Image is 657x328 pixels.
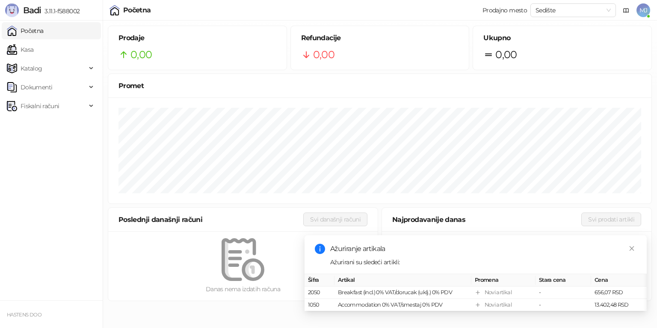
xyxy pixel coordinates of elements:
[118,33,276,43] h5: Prodaje
[305,287,334,299] td: 2050
[315,244,325,254] span: info-circle
[627,244,636,253] a: Close
[23,5,41,15] span: Badi
[591,299,647,311] td: 13.402,48 RSD
[536,274,591,287] th: Stara cena
[21,98,59,115] span: Fiskalni računi
[536,4,611,17] span: Sedište
[118,80,641,91] div: Promet
[334,299,471,311] td: Accommodation 0% VAT/smestaj 0% PDV
[123,7,151,14] div: Početna
[305,299,334,311] td: 1050
[482,7,527,13] div: Prodajno mesto
[334,287,471,299] td: Breakfast (incl.) 0% VAT/dorucak (uklj.) 0% PDV
[122,284,364,294] div: Danas nema izdatih računa
[330,257,636,267] div: Ažurirani su sledeći artikli:
[485,301,512,309] div: Novi artikal
[581,213,641,226] button: Svi prodati artikli
[7,22,44,39] a: Početna
[21,79,52,96] span: Dokumenti
[629,245,635,251] span: close
[471,274,536,287] th: Promena
[313,47,334,63] span: 0,00
[118,214,303,225] div: Poslednji današnji računi
[392,214,581,225] div: Najprodavanije danas
[130,47,152,63] span: 0,00
[591,274,647,287] th: Cena
[303,213,367,226] button: Svi današnji računi
[536,287,591,299] td: -
[41,7,80,15] span: 3.11.1-f588002
[7,312,41,318] small: HASTENS DOO
[591,287,647,299] td: 656,07 RSD
[485,288,512,297] div: Novi artikal
[5,3,19,17] img: Logo
[536,299,591,311] td: -
[305,274,334,287] th: Šifra
[483,33,641,43] h5: Ukupno
[301,33,459,43] h5: Refundacije
[495,47,517,63] span: 0,00
[636,3,650,17] span: MJ
[21,60,42,77] span: Katalog
[330,244,636,254] div: Ažuriranje artikala
[334,274,471,287] th: Artikal
[619,3,633,17] a: Dokumentacija
[7,41,33,58] a: Kasa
